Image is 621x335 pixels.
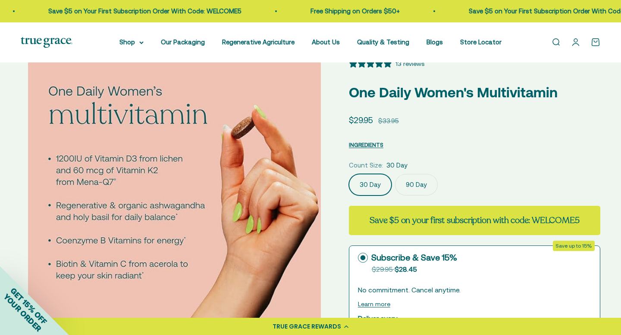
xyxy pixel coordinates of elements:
[395,59,424,68] div: 13 reviews
[357,38,409,46] a: Quality & Testing
[273,322,341,331] div: TRUE GRACE REWARDS
[349,59,424,68] button: 5 stars, 13 ratings
[378,116,399,126] compare-at-price: $33.95
[119,37,144,47] summary: Shop
[427,38,443,46] a: Blogs
[349,142,383,148] span: INGREDIENTS
[161,38,205,46] a: Our Packaging
[312,38,340,46] a: About Us
[45,6,238,16] p: Save $5 on Your First Subscription Order With Code: WELCOME5
[349,114,373,127] sale-price: $29.95
[2,292,43,333] span: YOUR ORDER
[222,38,295,46] a: Regenerative Agriculture
[386,160,408,171] span: 30 Day
[349,81,600,103] p: One Daily Women's Multivitamin
[9,286,49,326] span: GET 15% OFF
[349,140,383,150] button: INGREDIENTS
[349,160,383,171] legend: Count Size:
[460,38,502,46] a: Store Locator
[307,7,396,15] a: Free Shipping on Orders $50+
[370,214,579,226] strong: Save $5 on your first subscription with code: WELCOME5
